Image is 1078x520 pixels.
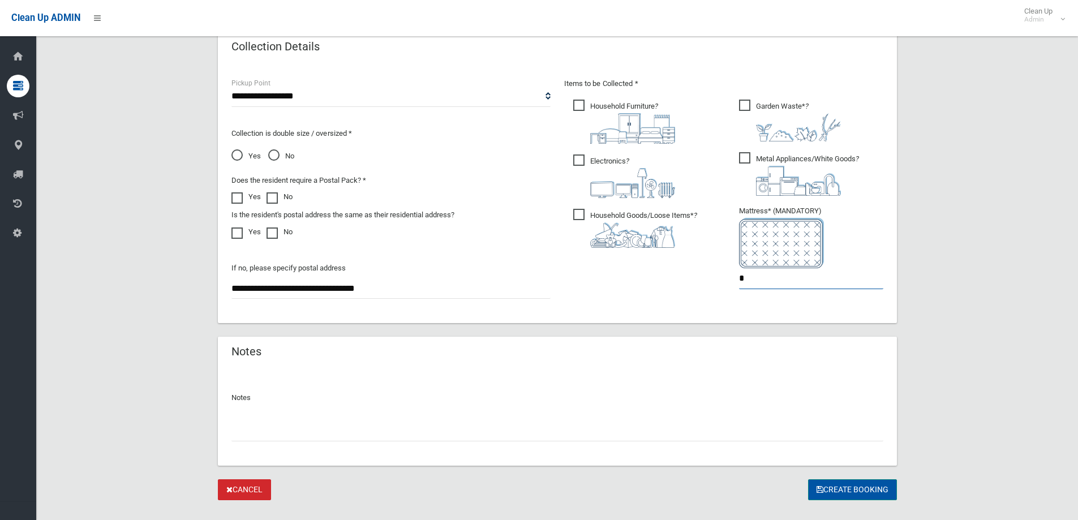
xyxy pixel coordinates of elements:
span: Clean Up ADMIN [11,12,80,23]
span: Garden Waste* [739,100,841,141]
a: Cancel [218,479,271,500]
span: Household Furniture [573,100,675,144]
button: Create Booking [808,479,897,500]
label: Does the resident require a Postal Pack? * [231,174,366,187]
p: Items to be Collected * [564,77,883,91]
label: If no, please specify postal address [231,261,346,275]
img: 4fd8a5c772b2c999c83690221e5242e0.png [756,113,841,141]
img: b13cc3517677393f34c0a387616ef184.png [590,222,675,248]
img: 36c1b0289cb1767239cdd3de9e694f19.png [756,166,841,196]
p: Collection is double size / oversized * [231,127,551,140]
span: Household Goods/Loose Items* [573,209,697,248]
label: Yes [231,225,261,239]
span: Mattress* (MANDATORY) [739,207,883,268]
img: 394712a680b73dbc3d2a6a3a7ffe5a07.png [590,168,675,198]
i: ? [590,211,697,248]
p: Notes [231,391,883,405]
i: ? [756,102,841,141]
span: No [268,149,294,163]
span: Electronics [573,154,675,198]
i: ? [590,157,675,198]
label: Is the resident's postal address the same as their residential address? [231,208,454,222]
span: Yes [231,149,261,163]
label: Yes [231,190,261,204]
i: ? [756,154,859,196]
header: Collection Details [218,36,333,58]
span: Metal Appliances/White Goods [739,152,859,196]
label: No [267,225,293,239]
header: Notes [218,341,275,363]
label: No [267,190,293,204]
span: Clean Up [1019,7,1064,24]
img: e7408bece873d2c1783593a074e5cb2f.png [739,218,824,268]
img: aa9efdbe659d29b613fca23ba79d85cb.png [590,113,675,144]
i: ? [590,102,675,144]
small: Admin [1024,15,1053,24]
